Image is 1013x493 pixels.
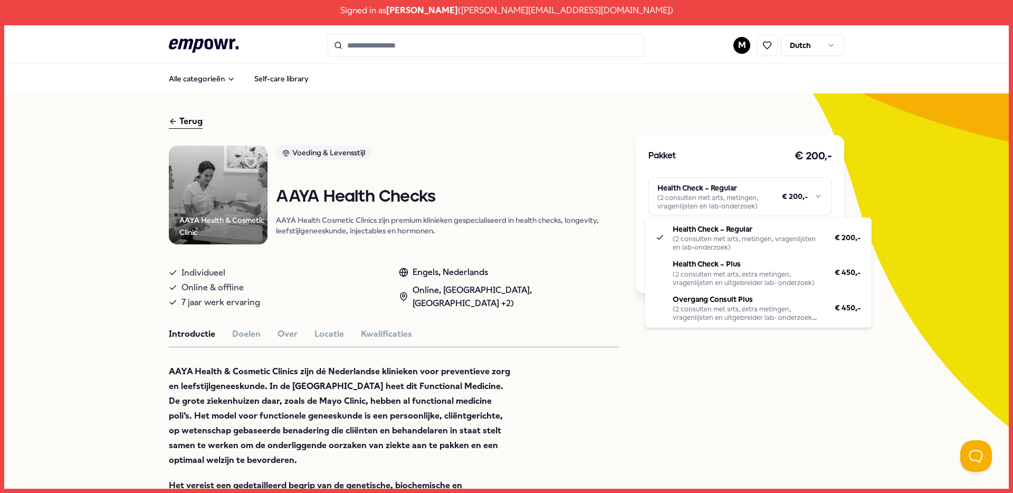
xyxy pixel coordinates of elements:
[835,232,861,243] span: € 200,-
[835,302,861,314] span: € 450,-
[673,293,822,305] p: Overgang Consult Plus
[673,258,822,270] p: Health Check – Plus
[673,270,822,287] div: (2 consulten met arts, extra metingen, vragenlijsten en uitgebreider lab- onderzoek)
[673,235,822,252] div: (2 consulten met arts, metingen, vragenlijsten en lab-onderzoek)
[835,267,861,278] span: € 450,-
[673,305,822,322] div: (2 consulten met arts, extra metingen, vragenlijsten en uitgebreider lab- onderzoek hormonen)
[673,223,822,235] p: Health Check – Regular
